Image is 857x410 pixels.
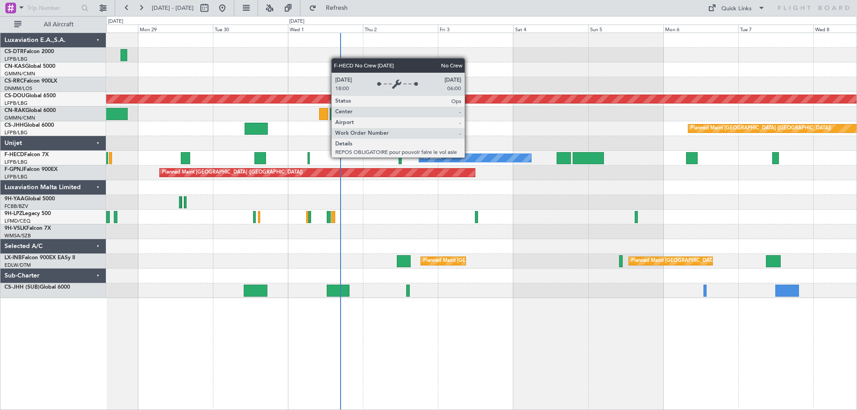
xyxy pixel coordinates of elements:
div: Quick Links [721,4,752,13]
a: F-GPNJFalcon 900EX [4,167,58,172]
span: LX-INB [4,255,22,261]
div: Thu 2 [363,25,438,33]
a: LFPB/LBG [4,159,28,166]
a: DNMM/LOS [4,85,32,92]
a: FCBB/BZV [4,203,28,210]
div: Tue 7 [738,25,813,33]
a: GMMN/CMN [4,115,35,121]
a: 9H-LPZLegacy 500 [4,211,51,216]
div: Planned Maint [GEOGRAPHIC_DATA] ([GEOGRAPHIC_DATA]) [162,166,303,179]
a: CS-RRCFalcon 900LX [4,79,57,84]
span: 9H-LPZ [4,211,22,216]
span: CS-DTR [4,49,24,54]
a: LFPB/LBG [4,56,28,62]
input: Trip Number [27,1,79,15]
a: CS-JHH (SUB)Global 6000 [4,285,70,290]
span: 9H-YAA [4,196,25,202]
span: [DATE] - [DATE] [152,4,194,12]
button: Quick Links [703,1,770,15]
a: CS-DTRFalcon 2000 [4,49,54,54]
a: F-HECDFalcon 7X [4,152,49,157]
div: No Crew [421,151,442,165]
a: WMSA/SZB [4,232,31,239]
div: Sun 5 [588,25,663,33]
span: Refresh [318,5,356,11]
div: [DATE] [289,18,304,25]
div: Planned Maint [GEOGRAPHIC_DATA] ([GEOGRAPHIC_DATA]) [631,254,772,268]
div: Tue 30 [213,25,288,33]
div: Mon 29 [138,25,213,33]
span: All Aircraft [23,21,94,28]
div: [DATE] [108,18,123,25]
div: Sat 4 [513,25,588,33]
div: Fri 3 [438,25,513,33]
div: Planned Maint [GEOGRAPHIC_DATA] ([GEOGRAPHIC_DATA]) [691,122,831,135]
span: CS-RRC [4,79,24,84]
div: Wed 1 [288,25,363,33]
a: CS-DOUGlobal 6500 [4,93,56,99]
a: CS-JHHGlobal 6000 [4,123,54,128]
span: CS-JHH (SUB) [4,285,40,290]
a: LX-INBFalcon 900EX EASy II [4,255,75,261]
a: GMMN/CMN [4,70,35,77]
span: CS-DOU [4,93,25,99]
a: LFPB/LBG [4,174,28,180]
div: Planned Maint [GEOGRAPHIC_DATA] [423,254,508,268]
button: Refresh [305,1,358,15]
button: All Aircraft [10,17,97,32]
a: 9H-YAAGlobal 5000 [4,196,55,202]
a: LFPB/LBG [4,129,28,136]
a: CN-RAKGlobal 6000 [4,108,56,113]
a: LFPB/LBG [4,100,28,107]
div: Mon 6 [663,25,738,33]
a: EDLW/DTM [4,262,31,269]
a: 9H-VSLKFalcon 7X [4,226,51,231]
span: F-GPNJ [4,167,24,172]
span: CN-KAS [4,64,25,69]
span: F-HECD [4,152,24,157]
span: 9H-VSLK [4,226,26,231]
span: CS-JHH [4,123,24,128]
a: CN-KASGlobal 5000 [4,64,55,69]
span: CN-RAK [4,108,25,113]
a: LFMD/CEQ [4,218,30,224]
